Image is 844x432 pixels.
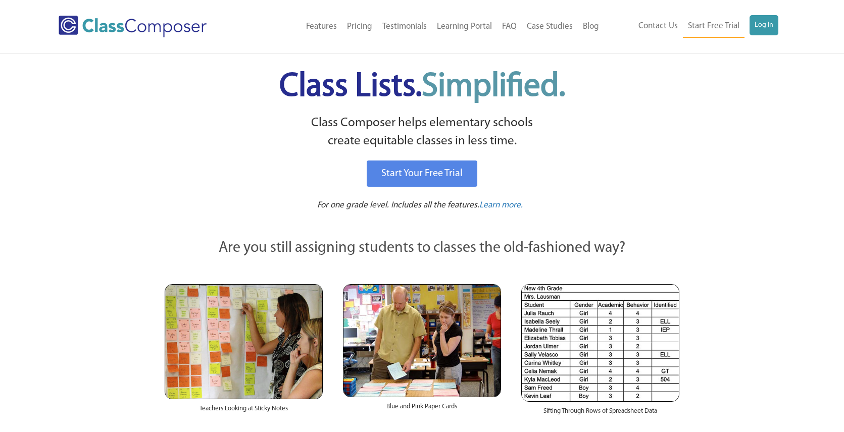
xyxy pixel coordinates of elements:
[432,16,497,38] a: Learning Portal
[342,16,377,38] a: Pricing
[165,284,323,399] img: Teachers Looking at Sticky Notes
[479,199,523,212] a: Learn more.
[633,15,683,37] a: Contact Us
[578,16,604,38] a: Blog
[422,71,565,103] span: Simplified.
[377,16,432,38] a: Testimonials
[279,71,565,103] span: Class Lists.
[381,169,463,179] span: Start Your Free Trial
[248,16,604,38] nav: Header Menu
[301,16,342,38] a: Features
[604,15,778,38] nav: Header Menu
[521,284,679,402] img: Spreadsheets
[683,15,744,38] a: Start Free Trial
[497,16,522,38] a: FAQ
[522,16,578,38] a: Case Studies
[343,397,501,421] div: Blue and Pink Paper Cards
[165,399,323,423] div: Teachers Looking at Sticky Notes
[317,201,479,209] span: For one grade level. Includes all the features.
[479,201,523,209] span: Learn more.
[750,15,778,35] a: Log In
[343,284,501,397] img: Blue and Pink Paper Cards
[165,237,680,259] p: Are you still assigning students to classes the old-fashioned way?
[367,160,477,187] a: Start Your Free Trial
[521,402,679,426] div: Sifting Through Rows of Spreadsheet Data
[163,114,681,151] p: Class Composer helps elementary schools create equitable classes in less time.
[59,16,207,37] img: Class Composer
